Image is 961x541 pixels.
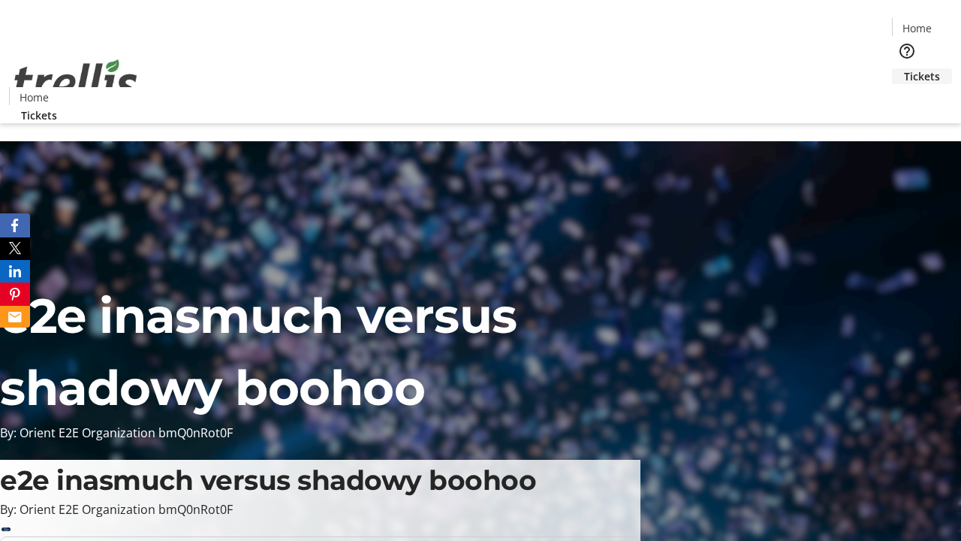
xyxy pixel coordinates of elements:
a: Home [10,89,58,105]
span: Home [20,89,49,105]
button: Help [892,36,922,66]
a: Home [893,20,941,36]
span: Tickets [904,68,940,84]
a: Tickets [892,68,952,84]
img: Orient E2E Organization bmQ0nRot0F's Logo [9,43,143,118]
span: Home [902,20,932,36]
a: Tickets [9,107,69,123]
span: Tickets [21,107,57,123]
button: Cart [892,84,922,114]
